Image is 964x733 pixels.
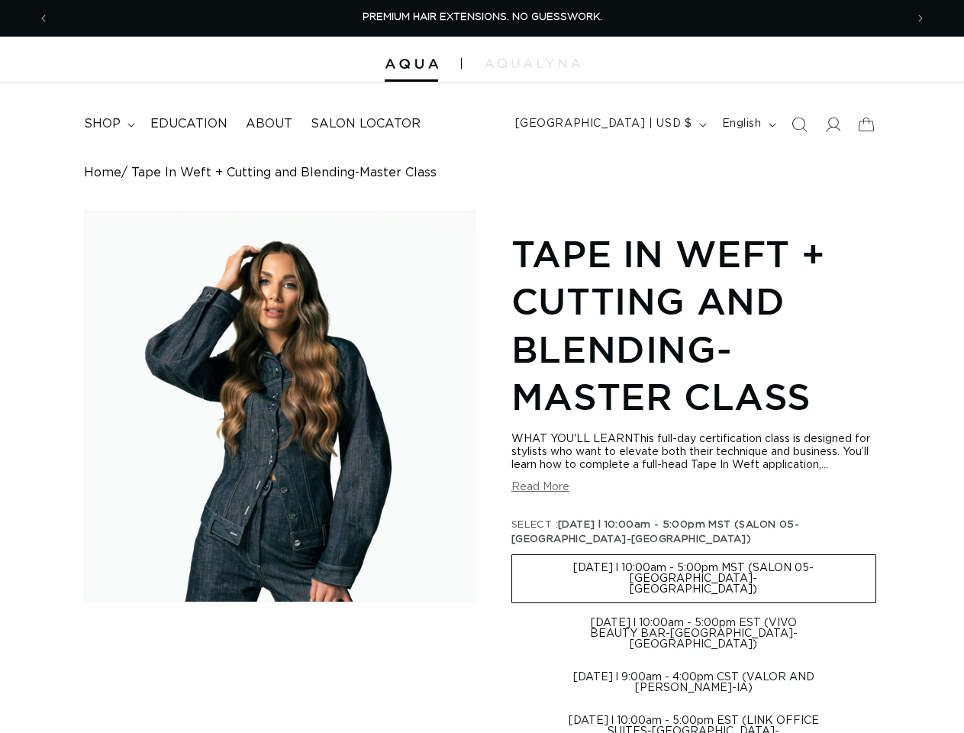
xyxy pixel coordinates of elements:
summary: shop [75,107,141,141]
label: [DATE] l 10:00am - 5:00pm EST (VIVO BEAUTY BAR-[GEOGRAPHIC_DATA]-[GEOGRAPHIC_DATA]) [511,610,876,657]
a: About [237,107,301,141]
img: Aqua Hair Extensions [385,59,438,69]
span: Education [150,116,227,132]
span: About [246,116,292,132]
span: [GEOGRAPHIC_DATA] | USD $ [515,116,692,132]
label: [DATE] l 9:00am - 4:00pm CST (VALOR AND [PERSON_NAME]-IA) [511,664,876,701]
span: English [722,116,762,132]
media-gallery: Gallery Viewer [84,211,476,602]
button: Read More [511,481,569,494]
span: PREMIUM HAIR EXTENSIONS. NO GUESSWORK. [363,12,602,22]
legend: SELECT : [511,518,880,547]
img: aqualyna.com [485,59,580,68]
a: Education [141,107,237,141]
summary: Search [782,108,816,141]
label: [DATE] l 10:00am - 5:00pm MST (SALON 05-[GEOGRAPHIC_DATA]-[GEOGRAPHIC_DATA]) [511,554,876,603]
nav: breadcrumbs [84,166,879,180]
button: Previous announcement [27,4,60,33]
span: [DATE] l 10:00am - 5:00pm MST (SALON 05-[GEOGRAPHIC_DATA]-[GEOGRAPHIC_DATA]) [511,520,799,545]
div: WHAT YOU'LL LEARNThis full-day certification class is designed for stylists who want to elevate b... [511,433,880,472]
a: Home [84,166,121,180]
span: Salon Locator [311,116,421,132]
span: Tape In Weft + Cutting and Blending-Master Class [131,166,437,180]
button: Next announcement [904,4,937,33]
h1: Tape In Weft + Cutting and Blending-Master Class [511,230,880,421]
span: shop [84,116,121,132]
a: Salon Locator [301,107,430,141]
button: [GEOGRAPHIC_DATA] | USD $ [506,110,713,139]
button: English [713,110,782,139]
